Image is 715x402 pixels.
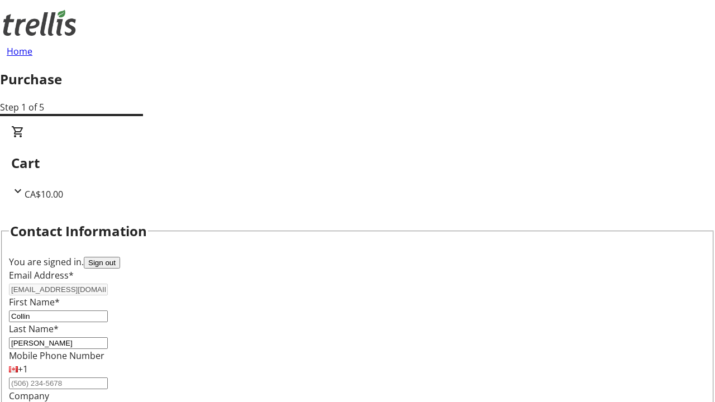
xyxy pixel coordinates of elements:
span: CA$10.00 [25,188,63,200]
label: Mobile Phone Number [9,350,104,362]
input: (506) 234-5678 [9,377,108,389]
label: Last Name* [9,323,59,335]
label: Company [9,390,49,402]
div: You are signed in. [9,255,706,269]
h2: Cart [11,153,704,173]
button: Sign out [84,257,120,269]
h2: Contact Information [10,221,147,241]
div: CartCA$10.00 [11,125,704,201]
label: Email Address* [9,269,74,281]
label: First Name* [9,296,60,308]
